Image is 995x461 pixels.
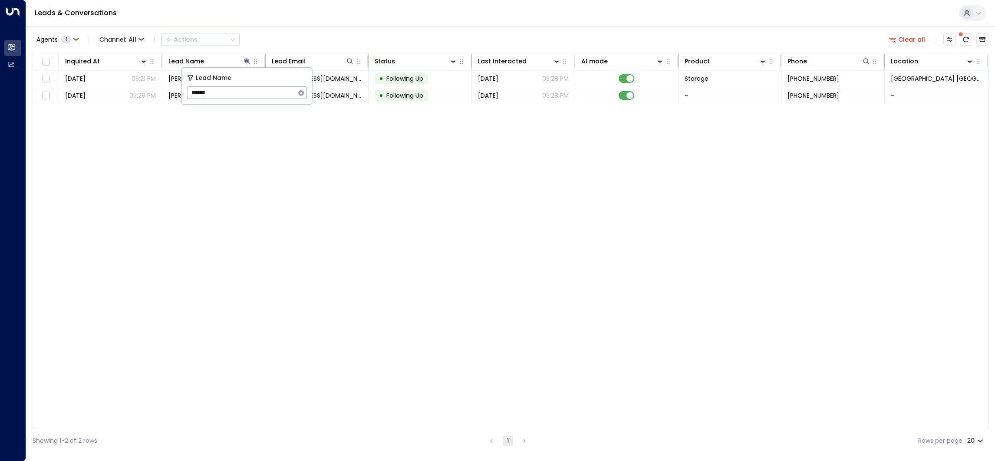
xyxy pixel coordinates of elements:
p: 05:21 PM [132,74,156,83]
span: Following Up [386,74,423,83]
span: +447961684424 [787,74,839,83]
span: 1 [61,36,72,43]
div: Location [891,56,974,66]
span: All [128,36,136,43]
span: Space Station Shrewsbury [891,74,982,83]
div: Location [891,56,918,66]
p: 05:28 PM [129,91,156,100]
div: Status [375,56,395,66]
span: Toggle select all [40,56,51,67]
button: Agents1 [33,33,82,46]
div: AI mode [581,56,664,66]
div: Lead Name [168,56,204,66]
div: Phone [787,56,870,66]
div: Lead Email [272,56,355,66]
div: Product [685,56,768,66]
span: Storage [685,74,708,83]
div: Lead Email [272,56,305,66]
span: Rodtimmis123@gmail.com [272,91,362,100]
div: Phone [787,56,807,66]
label: Rows per page: [918,436,964,445]
div: • [379,71,383,86]
td: - [679,87,782,104]
div: Status [375,56,458,66]
span: Toggle select row [40,73,51,84]
span: Aug 19, 2025 [65,74,86,83]
button: Customize [943,33,955,46]
span: Agents [36,36,58,43]
span: Aug 21, 2025 [478,91,498,100]
button: Actions [161,33,240,46]
button: page 1 [503,436,513,446]
div: Last Interacted [478,56,561,66]
span: Channel: [96,33,147,46]
button: Archived Leads [976,33,988,46]
div: Last Interacted [478,56,527,66]
div: Inquired At [65,56,148,66]
td: - [885,87,988,104]
div: AI mode [581,56,608,66]
span: Rod Timmis [168,74,216,83]
span: There are new threads available. Refresh the grid to view the latest updates. [960,33,972,46]
button: Clear all [886,33,929,46]
div: 20 [967,435,985,447]
div: Button group with a nested menu [161,33,240,46]
span: +447961684424 [787,91,839,100]
button: Channel:All [96,33,147,46]
span: Following Up [386,91,423,100]
nav: pagination navigation [486,435,530,446]
p: 05:28 PM [542,74,569,83]
div: Actions [165,36,198,43]
div: Showing 1-2 of 2 rows [33,436,97,445]
span: Yesterday [478,74,498,83]
span: Rod Timmis [168,91,216,100]
a: Leads & Conversations [35,8,117,18]
span: Lead Name [196,73,231,83]
span: Toggle select row [40,90,51,101]
div: Lead Name [168,56,251,66]
div: Product [685,56,710,66]
span: Rodtimmis123@gmail.com [272,74,362,83]
p: 05:28 PM [542,91,569,100]
div: Inquired At [65,56,100,66]
div: • [379,88,383,103]
span: Aug 21, 2025 [65,91,86,100]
